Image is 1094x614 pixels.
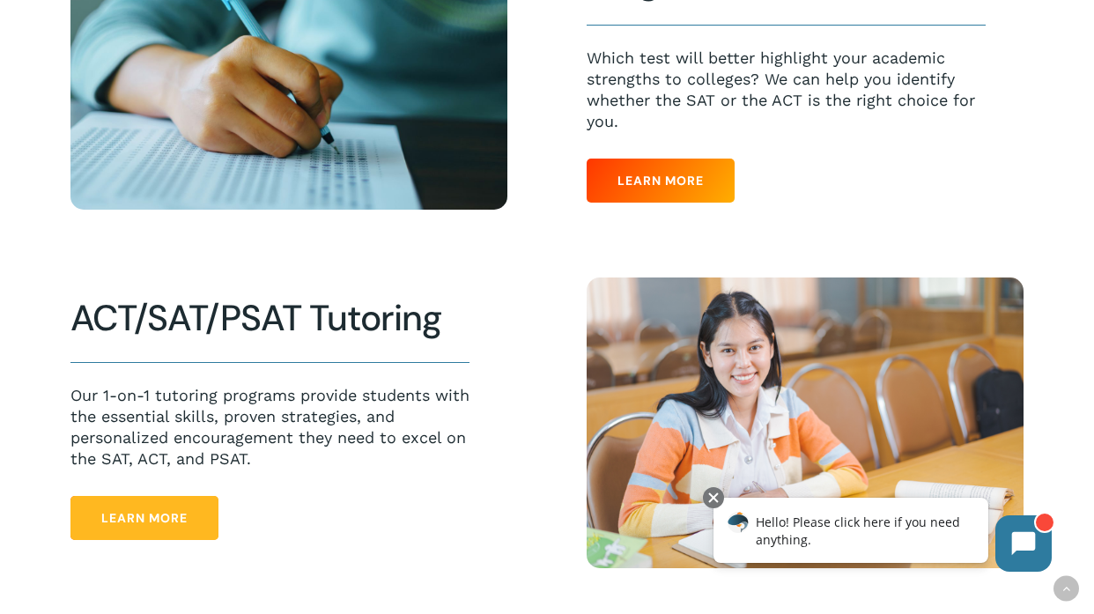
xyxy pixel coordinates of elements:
[587,159,735,203] a: Learn More
[587,48,986,132] p: Which test will better highlight your academic strengths to colleges? We can help you identify wh...
[101,509,188,527] span: Learn More
[617,172,704,189] span: Learn More
[70,297,469,340] h2: ACT/SAT/PSAT Tutoring
[695,484,1069,589] iframe: Chatbot
[70,385,469,470] p: Our 1-on-1 tutoring programs provide students with the essential skills, proven strategies, and p...
[587,277,1024,569] img: Happy Students 6
[70,496,218,540] a: Learn More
